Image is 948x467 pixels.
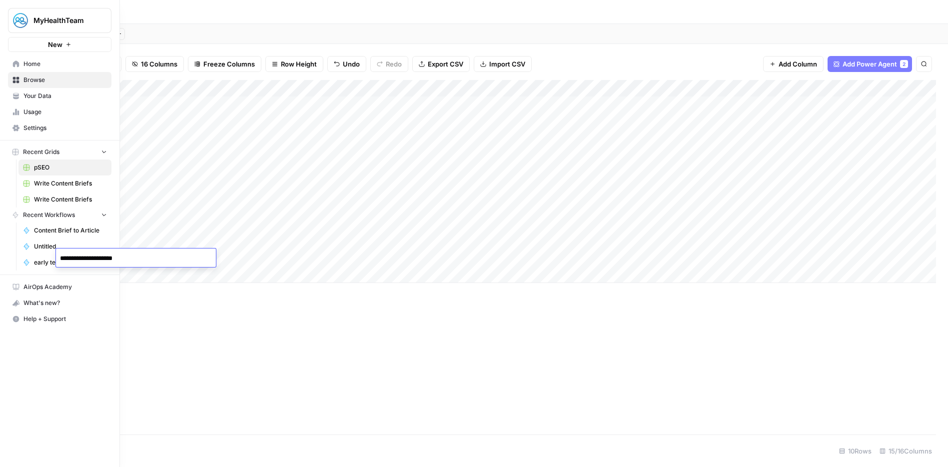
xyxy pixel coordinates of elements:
a: Write Content Briefs [18,191,111,207]
span: 2 [903,60,906,68]
span: Usage [23,107,107,116]
a: early testing for refreshes [18,254,111,270]
span: early testing for refreshes [34,258,107,267]
div: 10 Rows [835,443,876,459]
span: Import CSV [489,59,525,69]
button: Recent Grids [8,144,111,159]
span: Home [23,59,107,68]
button: Undo [327,56,366,72]
button: Freeze Columns [188,56,261,72]
span: Add Column [779,59,817,69]
button: Import CSV [474,56,532,72]
button: Recent Workflows [8,207,111,222]
span: Content Brief to Article [34,226,107,235]
span: Add Power Agent [843,59,897,69]
a: Content Brief to Article [18,222,111,238]
span: Untitled [34,242,107,251]
span: pSEO [34,163,107,172]
button: Workspace: MyHealthTeam [8,8,111,33]
span: Write Content Briefs [34,195,107,204]
span: Freeze Columns [203,59,255,69]
button: New [8,37,111,52]
a: Untitled [18,238,111,254]
button: Help + Support [8,311,111,327]
a: AirOps Academy [8,279,111,295]
span: AirOps Academy [23,282,107,291]
a: pSEO [18,159,111,175]
span: New [48,39,62,49]
div: 15/16 Columns [876,443,936,459]
span: Help + Support [23,314,107,323]
button: What's new? [8,295,111,311]
button: 16 Columns [125,56,184,72]
button: Redo [370,56,408,72]
span: Write Content Briefs [34,179,107,188]
span: Export CSV [428,59,463,69]
span: Recent Grids [23,147,59,156]
span: Your Data [23,91,107,100]
a: Home [8,56,111,72]
span: Row Height [281,59,317,69]
button: Export CSV [412,56,470,72]
span: MyHealthTeam [33,15,94,25]
span: Redo [386,59,402,69]
button: Add Power Agent2 [828,56,912,72]
img: MyHealthTeam Logo [11,11,29,29]
span: Undo [343,59,360,69]
span: 16 Columns [141,59,177,69]
span: Browse [23,75,107,84]
button: Row Height [265,56,323,72]
span: Settings [23,123,107,132]
button: Add Column [763,56,824,72]
span: Recent Workflows [23,210,75,219]
a: Usage [8,104,111,120]
a: Browse [8,72,111,88]
div: What's new? [8,295,111,310]
a: Your Data [8,88,111,104]
div: 2 [900,60,908,68]
a: Settings [8,120,111,136]
a: Write Content Briefs [18,175,111,191]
